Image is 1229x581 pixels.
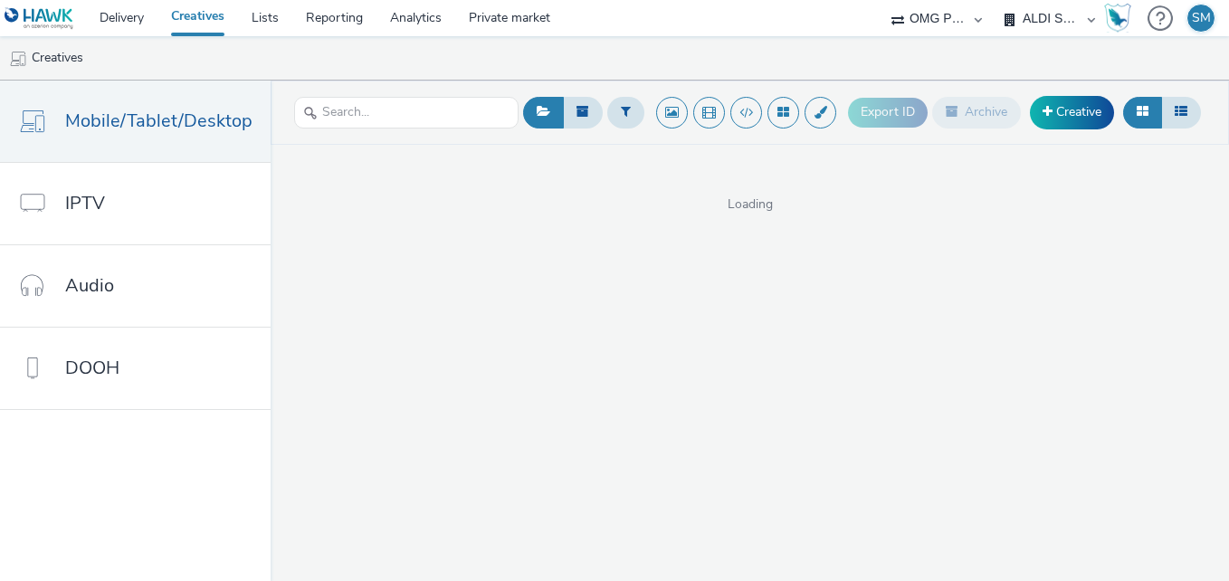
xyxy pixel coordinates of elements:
[1104,4,1131,33] img: Hawk Academy
[1161,97,1201,128] button: Table
[1030,96,1114,129] a: Creative
[932,97,1021,128] button: Archive
[294,97,519,129] input: Search...
[1104,4,1138,33] a: Hawk Academy
[271,195,1229,214] span: Loading
[848,98,928,127] button: Export ID
[9,50,27,68] img: mobile
[5,7,74,30] img: undefined Logo
[65,272,114,299] span: Audio
[1123,97,1162,128] button: Grid
[65,190,105,216] span: IPTV
[65,108,252,134] span: Mobile/Tablet/Desktop
[65,355,119,381] span: DOOH
[1192,5,1211,32] div: SM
